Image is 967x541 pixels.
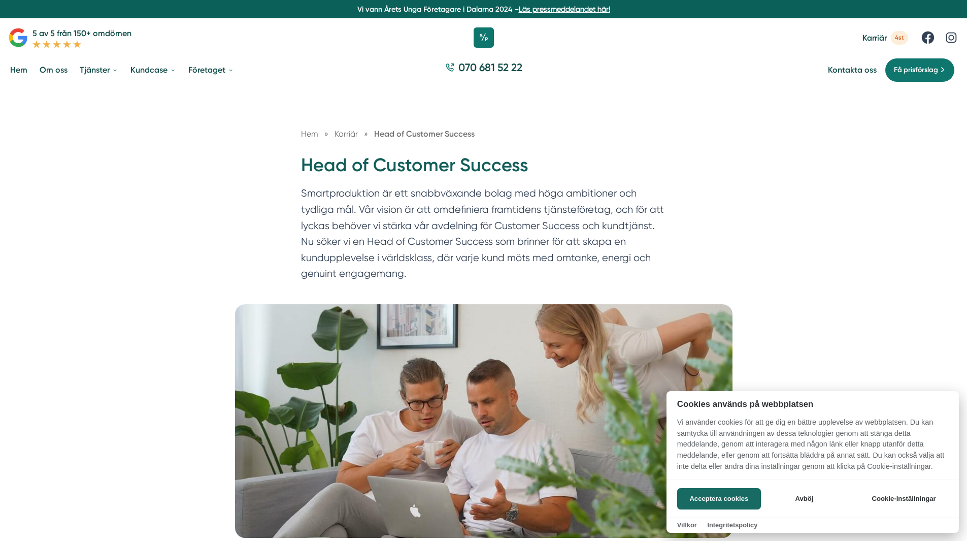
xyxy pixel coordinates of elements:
[859,488,948,510] button: Cookie-inställningar
[677,521,697,529] a: Villkor
[666,417,959,479] p: Vi använder cookies för att ge dig en bättre upplevelse av webbplatsen. Du kan samtycka till anvä...
[666,399,959,409] h2: Cookies används på webbplatsen
[677,488,761,510] button: Acceptera cookies
[707,521,757,529] a: Integritetspolicy
[764,488,845,510] button: Avböj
